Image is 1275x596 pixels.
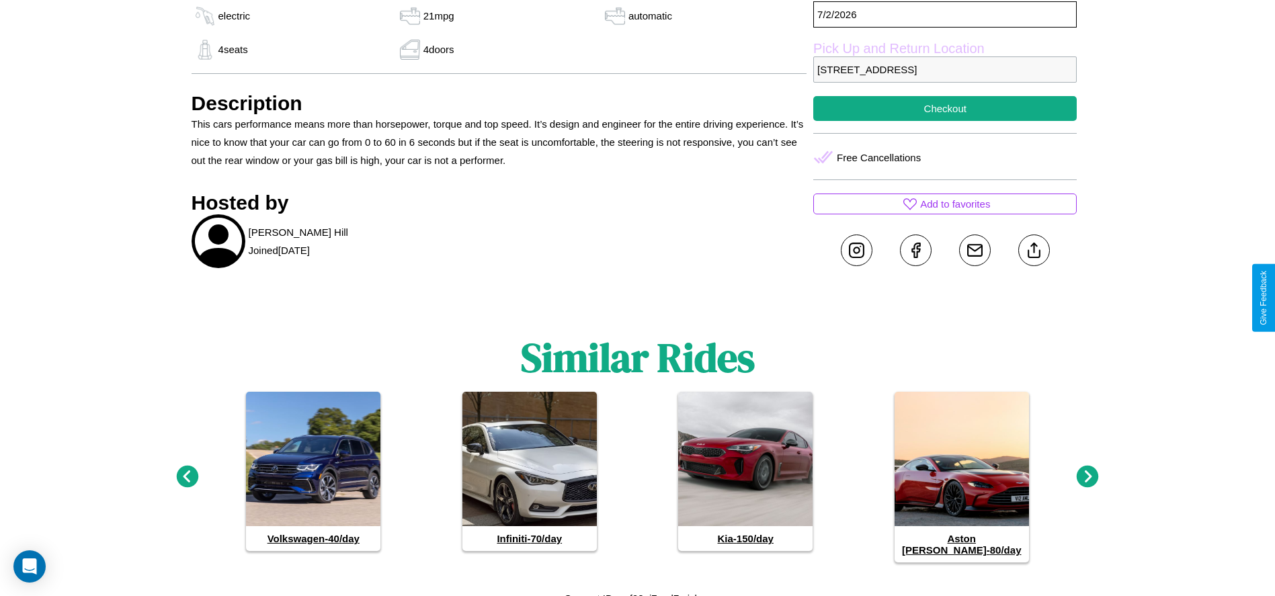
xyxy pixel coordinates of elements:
div: Give Feedback [1259,271,1268,325]
p: [STREET_ADDRESS] [813,56,1077,83]
h4: Aston [PERSON_NAME] - 80 /day [895,526,1029,562]
img: gas [602,6,628,26]
h1: Similar Rides [521,330,755,385]
button: Checkout [813,96,1077,121]
label: Pick Up and Return Location [813,41,1077,56]
h3: Hosted by [192,191,807,214]
p: Joined [DATE] [249,241,310,259]
a: Aston [PERSON_NAME]-80/day [895,392,1029,562]
img: gas [397,6,423,26]
p: 4 doors [423,40,454,58]
img: gas [192,40,218,60]
h4: Kia - 150 /day [678,526,813,551]
p: automatic [628,7,672,25]
p: Free Cancellations [837,148,921,167]
p: This cars performance means more than horsepower, torque and top speed. It’s design and engineer ... [192,115,807,169]
a: Kia-150/day [678,392,813,551]
img: gas [192,6,218,26]
p: 4 seats [218,40,248,58]
h4: Infiniti - 70 /day [462,526,597,551]
img: gas [397,40,423,60]
a: Infiniti-70/day [462,392,597,551]
div: Open Intercom Messenger [13,550,46,583]
h4: Volkswagen - 40 /day [246,526,380,551]
p: electric [218,7,251,25]
p: Add to favorites [920,195,990,213]
p: 21 mpg [423,7,454,25]
p: [PERSON_NAME] Hill [249,223,348,241]
p: 7 / 2 / 2026 [813,1,1077,28]
button: Add to favorites [813,194,1077,214]
h3: Description [192,92,807,115]
a: Volkswagen-40/day [246,392,380,551]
